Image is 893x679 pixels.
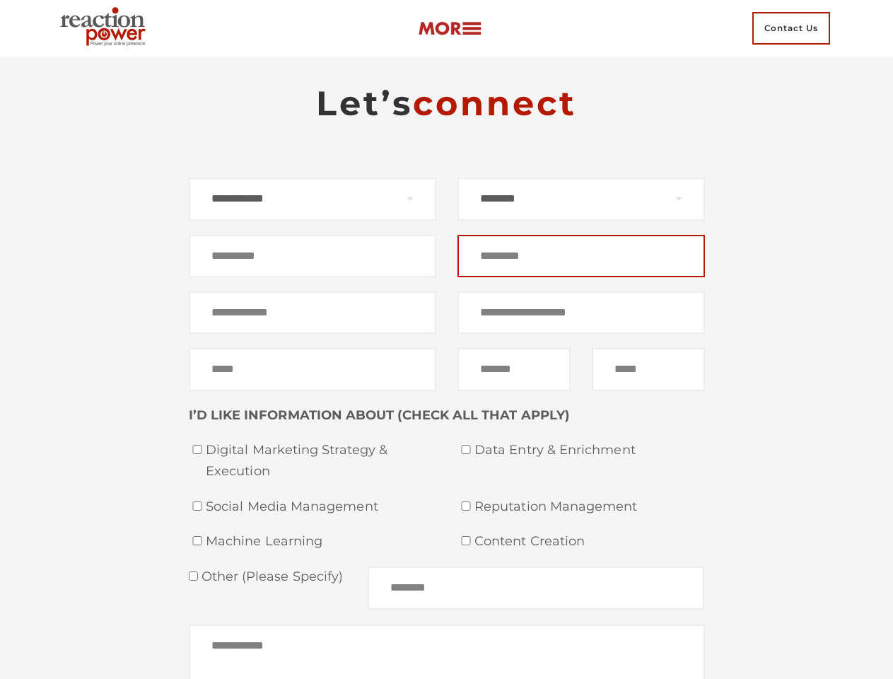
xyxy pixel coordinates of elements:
span: Other (please specify) [198,569,344,584]
span: Digital Marketing Strategy & Execution [206,440,436,482]
span: Machine Learning [206,531,436,552]
span: Content Creation [474,531,705,552]
strong: I’D LIKE INFORMATION ABOUT (CHECK ALL THAT APPLY) [189,407,570,423]
img: more-btn.png [418,21,481,37]
img: Executive Branding | Personal Branding Agency [54,3,157,54]
h2: Let’s [189,82,705,124]
span: Social Media Management [206,497,436,518]
span: Data Entry & Enrichment [474,440,705,461]
span: connect [413,83,577,124]
span: Reputation Management [474,497,705,518]
span: Contact Us [752,12,830,45]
